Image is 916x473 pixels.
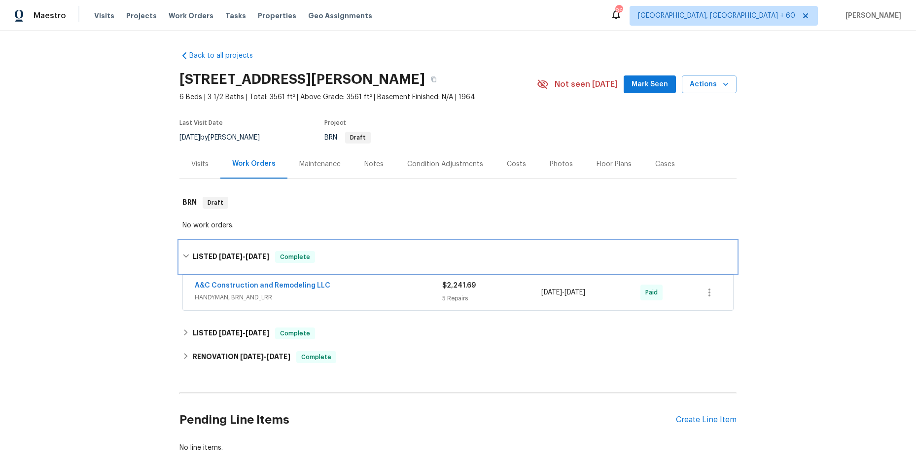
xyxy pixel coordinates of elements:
span: [PERSON_NAME] [842,11,901,21]
span: BRN [324,134,371,141]
h2: Pending Line Items [179,397,676,443]
div: Condition Adjustments [407,159,483,169]
span: Projects [126,11,157,21]
h6: BRN [182,197,197,209]
span: Not seen [DATE] [555,79,618,89]
div: No work orders. [182,220,734,230]
div: RENOVATION [DATE]-[DATE]Complete [179,345,737,369]
a: Back to all projects [179,51,274,61]
h6: LISTED [193,251,269,263]
div: LISTED [DATE]-[DATE]Complete [179,241,737,273]
span: Complete [297,352,335,362]
div: Visits [191,159,209,169]
span: 6 Beds | 3 1/2 Baths | Total: 3561 ft² | Above Grade: 3561 ft² | Basement Finished: N/A | 1964 [179,92,537,102]
span: Mark Seen [632,78,668,91]
span: [DATE] [267,353,290,360]
span: Visits [94,11,114,21]
a: A&C Construction and Remodeling LLC [195,282,330,289]
span: [GEOGRAPHIC_DATA], [GEOGRAPHIC_DATA] + 60 [638,11,795,21]
span: $2,241.69 [442,282,476,289]
span: [DATE] [240,353,264,360]
span: Actions [690,78,729,91]
div: Floor Plans [597,159,632,169]
div: 5 Repairs [442,293,541,303]
div: Photos [550,159,573,169]
div: Cases [655,159,675,169]
div: 866 [615,6,622,16]
span: - [541,288,585,297]
div: Create Line Item [676,415,737,425]
span: [DATE] [179,134,200,141]
span: [DATE] [246,329,269,336]
span: [DATE] [246,253,269,260]
button: Actions [682,75,737,94]
h6: LISTED [193,327,269,339]
div: Costs [507,159,526,169]
span: Properties [258,11,296,21]
span: Complete [276,252,314,262]
div: Notes [364,159,384,169]
h2: [STREET_ADDRESS][PERSON_NAME] [179,74,425,84]
span: - [219,329,269,336]
div: LISTED [DATE]-[DATE]Complete [179,322,737,345]
span: Tasks [225,12,246,19]
div: by [PERSON_NAME] [179,132,272,144]
span: Maestro [34,11,66,21]
div: Maintenance [299,159,341,169]
span: Draft [204,198,227,208]
span: [DATE] [541,289,562,296]
span: HANDYMAN, BRN_AND_LRR [195,292,442,302]
span: Work Orders [169,11,213,21]
span: Complete [276,328,314,338]
span: [DATE] [219,329,243,336]
button: Mark Seen [624,75,676,94]
div: BRN Draft [179,187,737,218]
div: Work Orders [232,159,276,169]
span: - [240,353,290,360]
span: Draft [346,135,370,141]
button: Copy Address [425,71,443,88]
span: Paid [645,288,662,297]
h6: RENOVATION [193,351,290,363]
span: Last Visit Date [179,120,223,126]
span: [DATE] [219,253,243,260]
span: - [219,253,269,260]
span: Geo Assignments [308,11,372,21]
div: No line items. [179,443,737,453]
span: [DATE] [564,289,585,296]
span: Project [324,120,346,126]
